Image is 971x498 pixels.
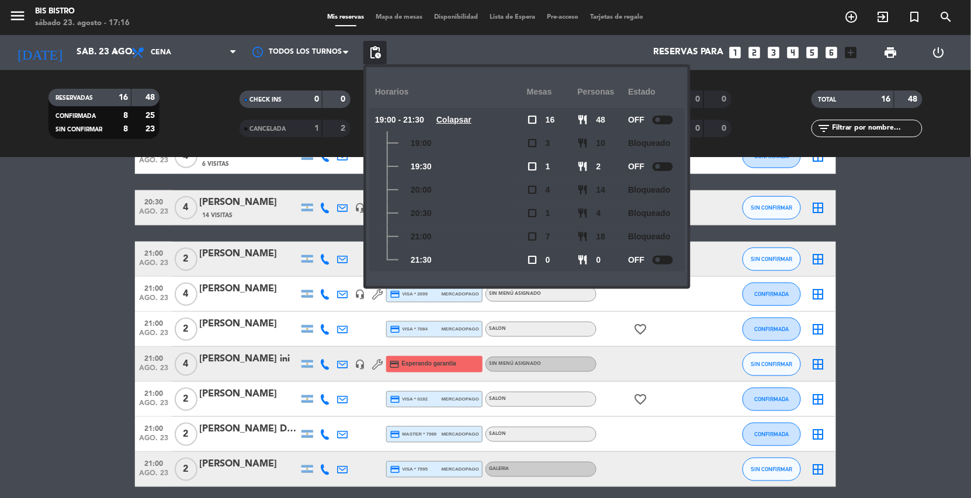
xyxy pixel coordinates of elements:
button: menu [9,7,26,29]
button: CONFIRMADA [743,388,801,411]
span: 19:00 [411,137,432,150]
span: check_box_outline_blank [527,138,537,148]
span: 20:30 [411,207,432,220]
span: master * 7989 [390,429,437,440]
span: 14 Visitas [202,211,233,220]
i: looks_5 [805,45,820,60]
span: 2 [597,160,601,173]
span: 0 [546,253,550,267]
span: restaurant [578,255,588,265]
span: mercadopago [442,325,479,333]
i: border_all [812,392,826,406]
i: turned_in_not [908,10,922,24]
strong: 48 [145,93,157,102]
span: 2 [175,423,197,446]
i: favorite_border [633,322,647,336]
div: personas [578,76,629,108]
span: OFF [628,160,644,173]
div: Bis Bistro [35,6,130,18]
span: OFF [628,113,644,127]
i: border_all [812,427,826,441]
span: SALON [489,326,506,331]
i: credit_card [390,429,400,440]
span: restaurant [578,184,588,195]
span: SIN CONFIRMAR [751,204,793,211]
span: 20:00 [411,183,432,197]
span: SIN CONFIRMAR [751,256,793,262]
span: 21:00 [139,421,168,434]
span: 2 [175,388,197,411]
i: border_all [812,252,826,266]
span: print [884,46,898,60]
span: SIN CONFIRMAR [751,361,793,367]
span: Mapa de mesas [370,14,429,20]
span: 2 [175,248,197,271]
span: 19:30 [411,160,432,173]
strong: 1 [314,124,319,133]
span: 1 [546,160,550,173]
i: looks_one [728,45,743,60]
button: CONFIRMADA [743,283,801,306]
span: CONFIRMADA [755,326,789,332]
span: check_box_outline_blank [527,208,537,218]
strong: 0 [314,95,319,103]
i: [DATE] [9,40,71,65]
span: Bloqueado [628,230,670,243]
span: RESERVADAS [56,95,93,101]
span: 21:00 [139,456,168,469]
button: SIN CONFIRMAR [743,458,801,481]
i: credit_card [390,324,400,335]
span: 21:00 [411,230,432,243]
span: 21:30 [411,253,432,267]
i: headset_mic [355,289,365,300]
span: 21:00 [139,246,168,259]
i: border_all [812,287,826,301]
button: SIN CONFIRMAR [743,353,801,376]
div: sábado 23. agosto - 17:16 [35,18,130,29]
i: favorite_border [633,392,647,406]
span: check_box_outline_blank [527,184,537,195]
span: check_box_outline_blank [527,161,537,172]
div: Estado [628,76,679,108]
i: credit_card [390,464,400,475]
button: SIN CONFIRMAR [743,196,801,220]
span: 4 [175,283,197,306]
span: Sin menú asignado [489,291,541,296]
i: credit_card [389,359,400,370]
i: add_circle_outline [845,10,859,24]
span: 18 [597,230,606,243]
strong: 48 [908,95,920,103]
div: [PERSON_NAME] [199,246,299,262]
strong: 16 [119,93,128,102]
strong: 0 [722,124,729,133]
span: CANCELADA [250,126,286,132]
span: ago. 23 [139,469,168,483]
div: [PERSON_NAME] [199,386,299,402]
strong: 8 [123,112,128,120]
span: 14 [597,183,606,197]
span: CONFIRMADA [755,291,789,297]
span: 4 [175,196,197,220]
button: CONFIRMADA [743,423,801,446]
span: 21:00 [139,386,168,399]
span: 48 [597,113,606,127]
i: credit_card [390,394,400,405]
span: 20:30 [139,194,168,208]
strong: 2 [341,124,348,133]
span: CONFIRMADA [56,113,96,119]
span: 4 [597,207,601,220]
span: visa * 2099 [390,289,428,300]
button: SIN CONFIRMAR [743,248,801,271]
i: headset_mic [355,359,365,370]
span: CONFIRMADA [755,396,789,402]
span: CONFIRMADA [755,431,789,437]
div: Mesas [527,76,578,108]
span: Lista de Espera [484,14,542,20]
span: 2 [175,458,197,481]
span: ago. 23 [139,294,168,308]
div: [PERSON_NAME] [199,316,299,332]
span: 19:00 - 21:30 [375,113,424,127]
strong: 8 [123,125,128,133]
span: visa * 0182 [390,394,428,405]
i: menu [9,7,26,25]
